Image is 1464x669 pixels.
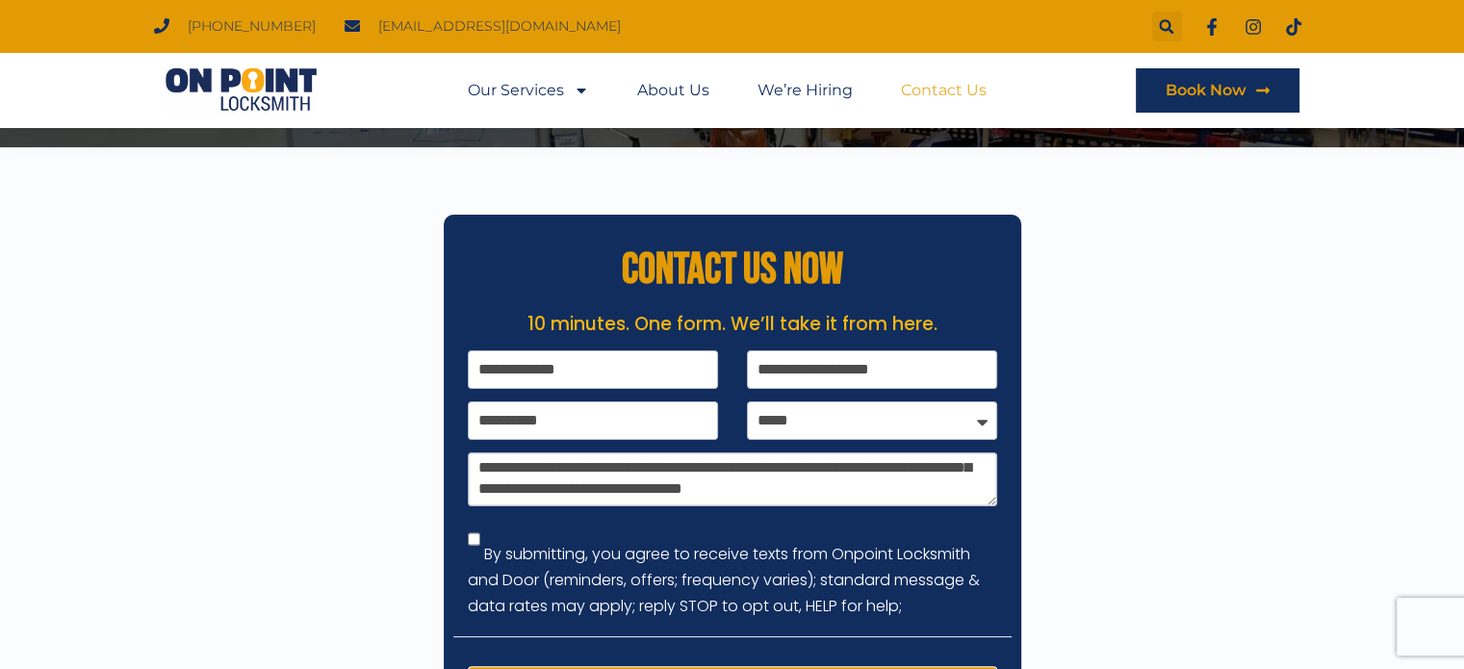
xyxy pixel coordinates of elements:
label: By submitting, you agree to receive texts from Onpoint Locksmith and Door (reminders, offers; fre... [468,543,980,617]
h2: CONTACT US NOW [453,248,1012,292]
span: Book Now [1165,83,1246,98]
div: Search [1152,12,1182,41]
a: Contact Us [901,68,987,113]
p: 10 minutes. One form. We’ll take it from here. [453,311,1012,339]
a: Book Now [1136,68,1299,113]
a: We’re Hiring [758,68,853,113]
a: Our Services [468,68,589,113]
nav: Menu [468,68,987,113]
a: About Us [637,68,709,113]
span: [EMAIL_ADDRESS][DOMAIN_NAME] [373,13,621,39]
span: [PHONE_NUMBER] [183,13,316,39]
